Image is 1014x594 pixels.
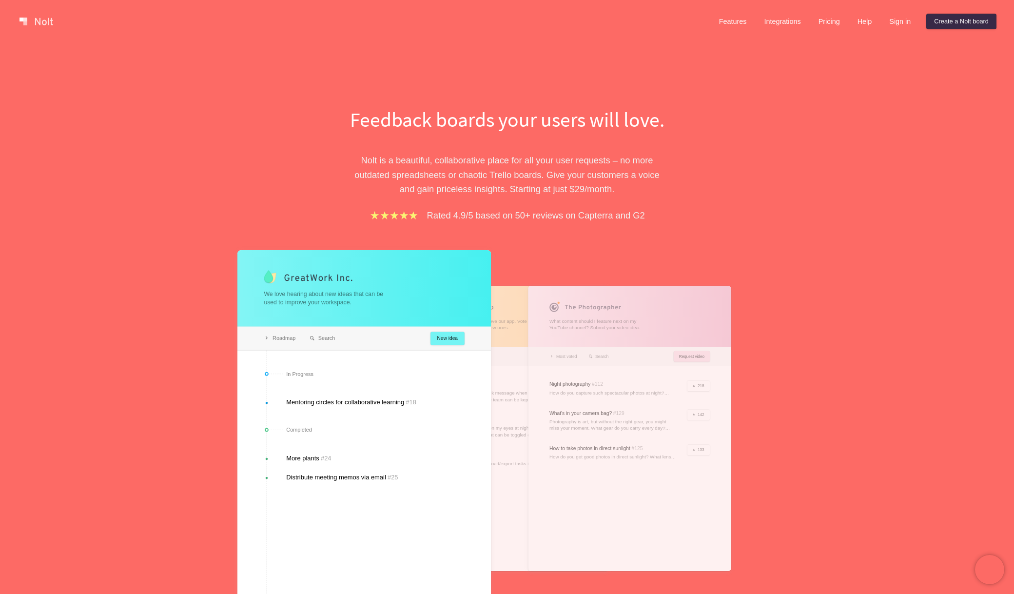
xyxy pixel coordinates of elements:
[756,14,808,29] a: Integrations
[811,14,848,29] a: Pricing
[339,153,675,196] p: Nolt is a beautiful, collaborative place for all your user requests – no more outdated spreadshee...
[926,14,996,29] a: Create a Nolt board
[427,208,645,222] p: Rated 4.9/5 based on 50+ reviews on Capterra and G2
[711,14,755,29] a: Features
[975,555,1004,584] iframe: Chatra live chat
[850,14,880,29] a: Help
[881,14,918,29] a: Sign in
[369,210,419,221] img: stars.b067e34983.png
[339,105,675,134] h1: Feedback boards your users will love.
